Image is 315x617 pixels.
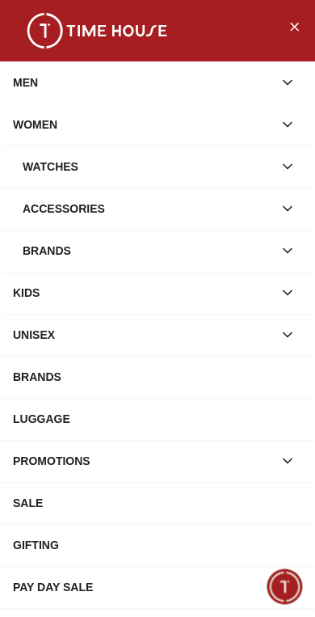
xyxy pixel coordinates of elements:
div: LUGGAGE [13,404,302,433]
div: PAY DAY SALE [13,573,302,602]
div: SALE [13,488,302,518]
img: ... [16,13,178,49]
div: KIDS [13,278,273,307]
div: PROMOTIONS [13,446,273,475]
div: GIFTING [13,530,302,560]
div: Accessories [23,194,273,223]
div: MEN [13,68,273,97]
div: Brands [23,236,273,265]
div: Watches [23,152,273,181]
div: Chat Widget [267,569,303,605]
button: Close Menu [281,13,307,39]
div: WOMEN [13,110,273,139]
div: BRANDS [13,362,302,391]
div: UNISEX [13,320,273,349]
